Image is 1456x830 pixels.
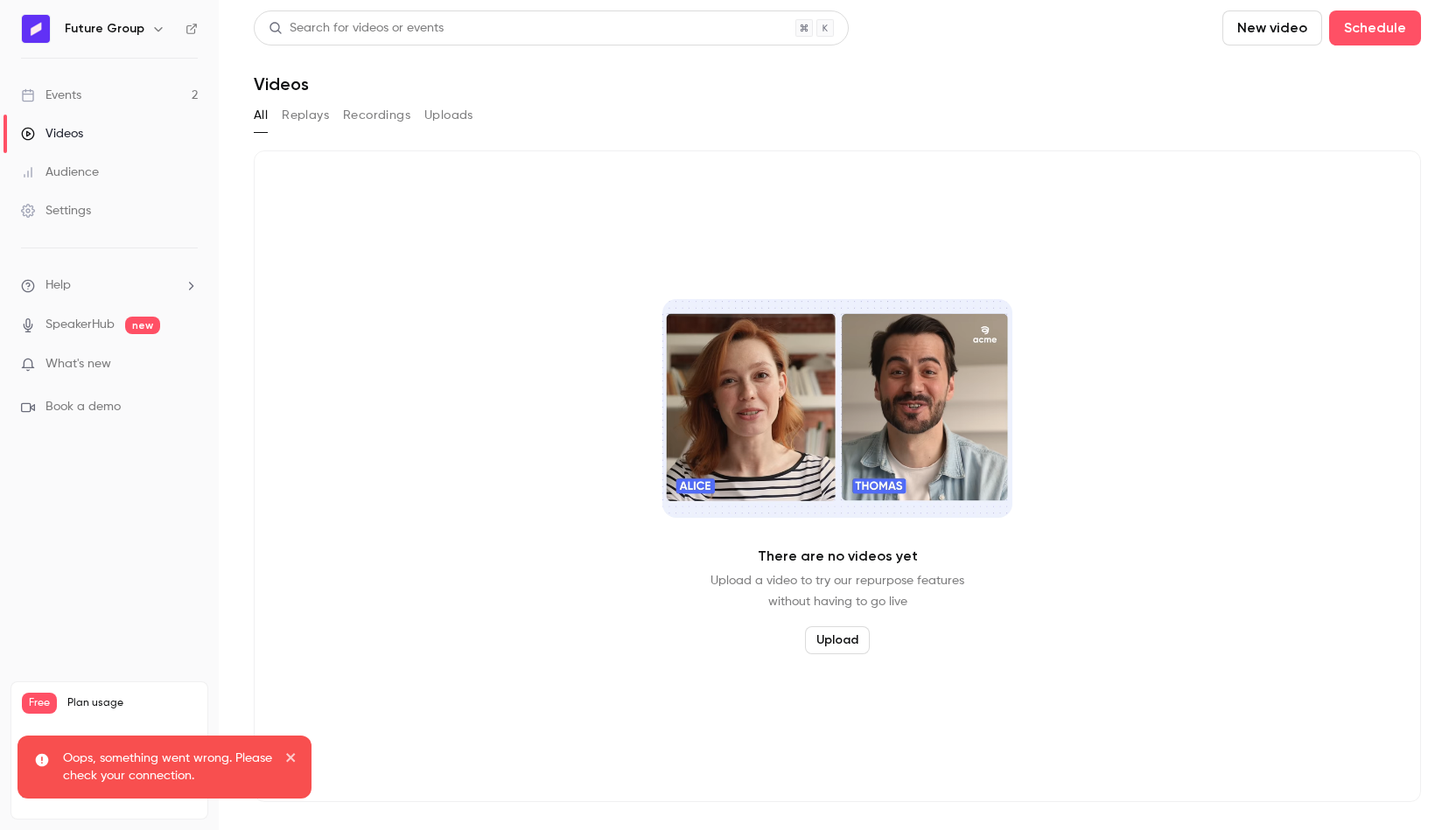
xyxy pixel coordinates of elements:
[67,696,197,710] span: Plan usage
[14,66,336,141] div: Salim says…
[63,750,273,785] p: Oops, something went wrong. Please check your connection.
[14,462,336,539] div: Salim says…
[274,7,307,40] button: Home
[285,750,297,771] button: close
[307,7,339,38] div: Close
[28,504,165,514] div: [PERSON_NAME] • 3h ago
[21,202,91,220] div: Settings
[300,566,328,594] button: Send a message…
[14,66,287,139] div: Hey,They can upload slides directly in the studio to avoid switching between 2 tabs or having to ...
[14,141,336,227] div: Salim says…
[45,276,71,295] span: Help
[50,10,78,38] img: Profile image for Salim
[83,573,97,587] button: Upload attachment
[45,355,111,373] span: What's new
[1329,10,1421,45] button: Schedule
[63,227,336,352] div: I think the issue we ran into with that was that the transitions/videos/etc didn't work when we u...
[28,151,273,203] div: We're working on improving this feature. May i ask you what software is used for slides?
[65,20,144,38] h6: Future Group
[28,472,250,490] div: Transitions won't be working though
[710,570,964,612] p: Upload a video to try our repurpose features without having to go live
[758,546,918,567] p: There are no videos yet
[14,462,264,500] div: Transitions won't be working though[PERSON_NAME] • 3h ago
[111,573,125,587] button: Start recording
[45,316,115,334] a: SpeakerHub
[424,101,473,129] button: Uploads
[269,19,444,38] div: Search for videos or events
[21,164,99,181] div: Audience
[254,73,309,94] h1: Videos
[254,101,268,129] button: All
[233,363,322,380] div: It's PowerPoint
[28,415,273,450] div: You can upload videos in the studio as well, and mix them with your slides
[219,352,336,391] div: It's PowerPoint
[254,10,1421,820] section: Videos
[14,227,336,353] div: user says…
[27,573,41,587] button: Emoji picker
[45,398,121,416] span: Book a demo
[22,693,57,714] span: Free
[77,238,322,341] div: I think the issue we ran into with that was that the transitions/videos/etc didn't work when we u...
[343,101,410,129] button: Recordings
[805,626,870,654] button: Upload
[55,573,69,587] button: Gif picker
[21,87,81,104] div: Events
[14,352,336,405] div: user says…
[21,125,83,143] div: Videos
[282,101,329,129] button: Replays
[11,7,45,40] button: go back
[85,9,199,22] h1: [PERSON_NAME]
[85,22,174,39] p: Active 30m ago
[1222,10,1322,45] button: New video
[28,77,273,129] div: Hey,They can upload slides directly in the studio to avoid switching between 2 tabs or having to ...
[125,317,160,334] span: new
[22,15,50,43] img: Future Group
[14,141,287,213] div: We're working on improving this feature. May i ask you what software is used for slides?
[15,536,335,566] textarea: Message…
[21,276,198,295] li: help-dropdown-opener
[14,405,336,462] div: Salim says…
[14,405,287,460] div: You can upload videos in the studio as well, and mix them with your slides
